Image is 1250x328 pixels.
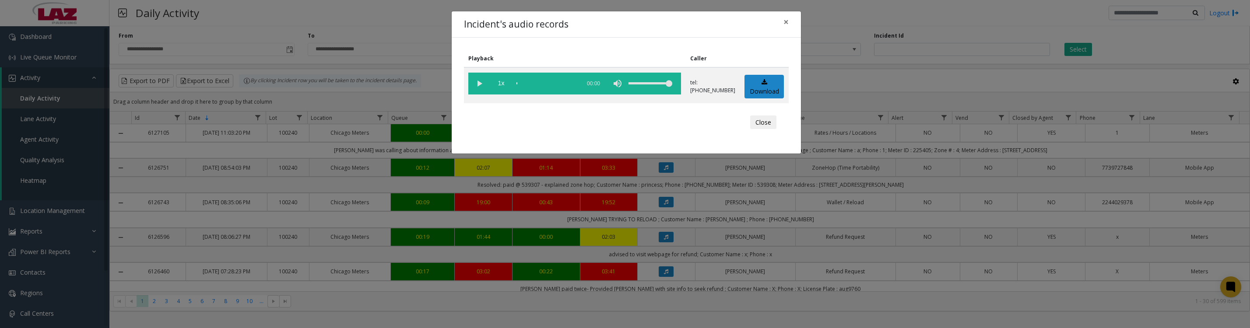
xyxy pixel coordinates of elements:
[750,115,776,129] button: Close
[690,79,735,94] p: tel:[PHONE_NUMBER]
[783,16,789,28] span: ×
[777,11,795,33] button: Close
[629,73,672,94] div: volume level
[686,50,740,67] th: Caller
[744,75,784,99] a: Download
[516,73,576,94] div: scrub bar
[464,17,569,31] h4: Incident's audio records
[490,73,512,94] span: playback speed button
[464,50,686,67] th: Playback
